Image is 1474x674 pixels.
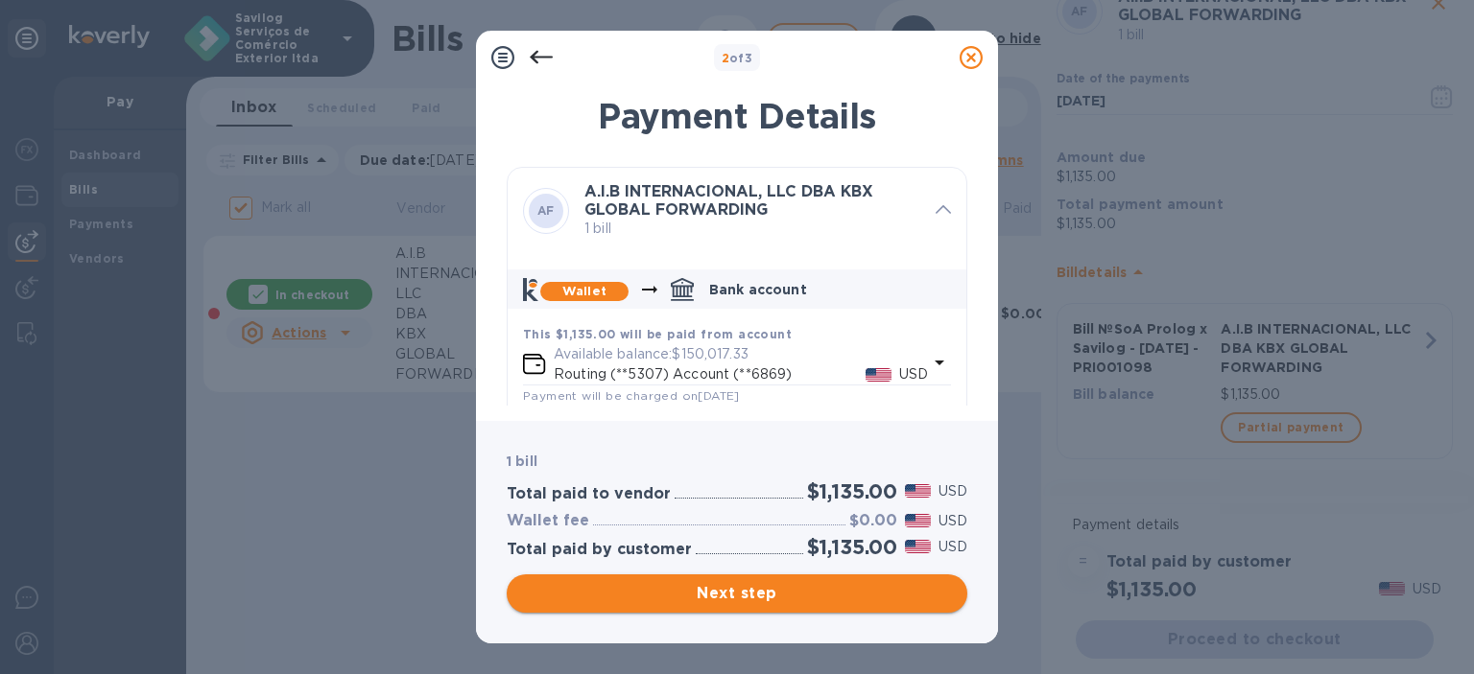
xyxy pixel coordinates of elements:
p: Available balance: $150,017.33 [554,344,928,364]
span: 2 [722,51,729,65]
b: A.I.B INTERNACIONAL, LLC DBA KBX GLOBAL FORWARDING [584,182,873,219]
b: 1 bill [507,453,537,469]
div: default-method [508,262,966,578]
div: AFA.I.B INTERNACIONAL, LLC DBA KBX GLOBAL FORWARDING 1 bill [508,168,966,254]
h3: Wallet fee [507,512,589,530]
p: Bank account [709,280,807,299]
button: Next step [507,574,967,613]
p: USD [939,481,967,501]
p: Routing (**5307) Account (**6869) [554,364,866,384]
p: 1 bill [584,219,920,239]
img: USD [905,484,931,498]
img: USD [866,368,892,382]
b: Wallet [562,284,606,298]
h3: Total paid to vendor [507,485,671,503]
img: USD [905,514,931,527]
h2: $1,135.00 [807,535,897,559]
p: USD [939,511,967,531]
img: USD [905,540,931,553]
h3: $0.00 [849,512,897,530]
p: USD [939,537,967,557]
span: Next step [522,582,952,605]
b: AF [537,203,555,218]
span: Payment will be charged on [DATE] [523,388,740,403]
h1: Payment Details [507,96,967,136]
b: This $1,135.00 will be paid from account [523,327,792,341]
p: USD [899,364,928,384]
h3: Total paid by customer [507,541,692,559]
b: of 3 [722,51,753,65]
h2: $1,135.00 [807,479,897,503]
